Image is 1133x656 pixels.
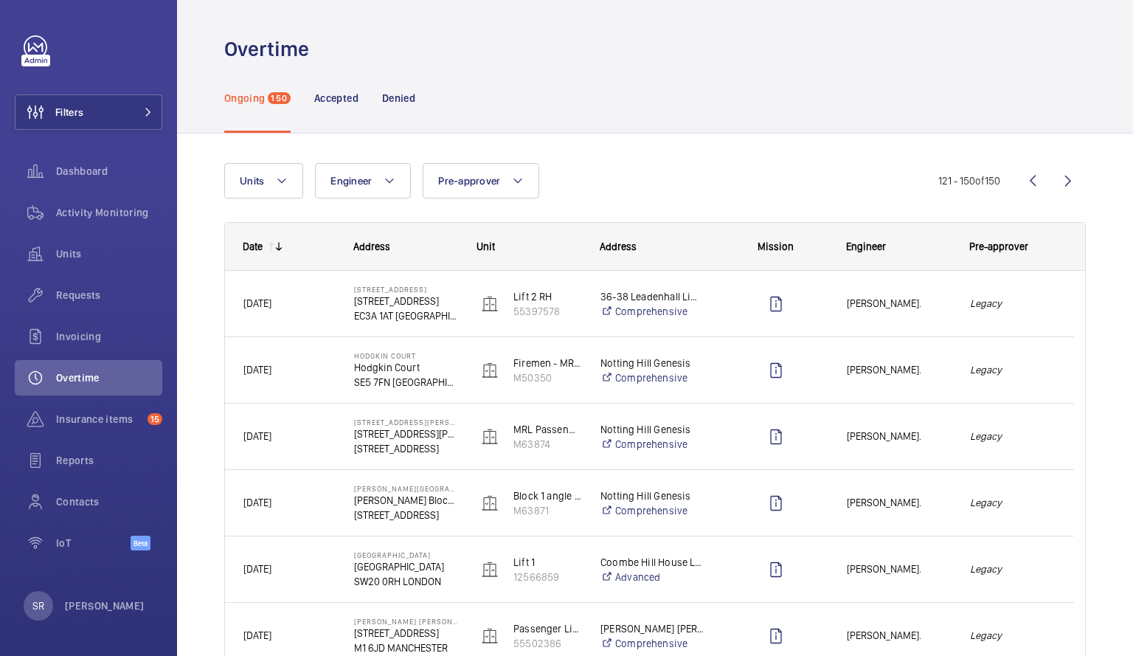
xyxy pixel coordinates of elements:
p: EC3A 1AT [GEOGRAPHIC_DATA] [354,308,458,323]
em: Legacy [970,295,1056,312]
p: SE5 7FN [GEOGRAPHIC_DATA] [354,375,458,390]
p: [PERSON_NAME] [PERSON_NAME], [GEOGRAPHIC_DATA] [354,617,458,626]
h1: Overtime [224,35,318,63]
p: Coombe Hill House Limited [600,555,704,570]
span: [DATE] [243,497,271,508]
span: of [975,175,985,187]
p: M50350 [513,370,581,385]
span: [DATE] [243,430,271,442]
p: Notting Hill Genesis [600,422,704,437]
span: Units [56,246,162,261]
span: 121 - 150 150 [938,176,1000,186]
span: 150 [268,92,291,104]
span: Invoicing [56,329,162,344]
button: Engineer [315,163,411,198]
p: [PERSON_NAME] Block 1 [354,493,458,508]
p: 12566859 [513,570,581,584]
p: [STREET_ADDRESS][PERSON_NAME] Building [354,418,458,427]
p: Accepted [314,91,358,106]
span: [DATE] [243,297,271,309]
span: Activity Monitoring [56,205,162,220]
p: M1 6JD MANCHESTER [354,641,458,655]
a: Comprehensive [600,304,704,319]
p: Notting Hill Genesis [600,356,704,370]
p: [STREET_ADDRESS] [354,285,458,294]
span: IoT [56,536,131,550]
p: [STREET_ADDRESS] [354,508,458,522]
p: Lift 1 [513,555,581,570]
span: Unit [477,241,495,252]
p: Hodgkin Court [354,351,458,360]
span: Pre-approver [438,175,500,187]
span: Contacts [56,494,162,509]
span: Filters [55,105,83,120]
p: [STREET_ADDRESS] [354,441,458,456]
p: [GEOGRAPHIC_DATA] [354,559,458,574]
p: [PERSON_NAME][GEOGRAPHIC_DATA] 1 - High Risk Building [354,484,458,493]
p: [STREET_ADDRESS][PERSON_NAME] [354,427,458,441]
span: Overtime [56,370,162,385]
p: Notting Hill Genesis [600,488,704,503]
p: SR [32,598,44,613]
em: Legacy [970,362,1056,379]
span: [DATE] [243,364,271,376]
p: 36-38 Leadenhall Limited, c/o Helix Property Advisors [600,289,704,304]
img: elevator.svg [481,295,499,313]
span: Mission [758,241,794,252]
em: Legacy [970,428,1056,445]
img: elevator.svg [481,362,499,379]
a: Advanced [600,570,704,584]
img: elevator.svg [481,627,499,645]
div: Date [243,241,263,252]
a: Comprehensive [600,370,704,385]
span: Dashboard [56,164,162,179]
span: [PERSON_NAME]. [847,561,951,578]
span: Requests [56,288,162,303]
span: Units [240,175,264,187]
p: M63871 [513,503,581,518]
span: [PERSON_NAME]. [847,362,951,379]
button: Filters [15,94,162,130]
p: [PERSON_NAME] [PERSON_NAME] [600,621,704,636]
button: Pre-approver [423,163,539,198]
span: Reports [56,453,162,468]
p: SW20 0RH LONDON [354,574,458,589]
img: elevator.svg [481,494,499,512]
button: Units [224,163,303,198]
em: Legacy [970,561,1056,578]
p: M63874 [513,437,581,452]
span: Pre-approver [969,241,1028,252]
p: 55397578 [513,304,581,319]
span: [PERSON_NAME]. [847,428,951,445]
span: Insurance items [56,412,142,427]
span: Engineer [846,241,886,252]
span: Beta [131,536,150,550]
p: MRL Passenger Lift Block 7 [513,422,581,437]
p: [PERSON_NAME] [65,598,145,613]
p: [STREET_ADDRESS] [354,294,458,308]
span: [DATE] [243,629,271,641]
p: Ongoing [224,91,265,106]
a: Comprehensive [600,636,704,651]
span: Engineer [330,175,372,187]
img: elevator.svg [481,561,499,579]
a: Comprehensive [600,437,704,452]
p: Lift 2 RH [513,289,581,304]
p: Denied [382,91,415,106]
em: Legacy [970,494,1056,511]
p: [GEOGRAPHIC_DATA] [354,550,458,559]
em: Legacy [970,627,1056,644]
p: Passenger Lift - Dominion [513,621,581,636]
p: Firemen - MRL Passenger Lift [513,356,581,370]
p: Hodgkin Court [354,360,458,375]
p: [STREET_ADDRESS] [354,626,458,641]
span: Address [353,241,390,252]
p: Block 1 angle lane [513,488,581,503]
span: [DATE] [243,563,271,575]
a: Comprehensive [600,503,704,518]
span: [PERSON_NAME]. [847,295,951,312]
p: 55502386 [513,636,581,651]
span: Address [600,241,637,252]
span: [PERSON_NAME]. [847,494,951,511]
span: [PERSON_NAME]. [847,627,951,644]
